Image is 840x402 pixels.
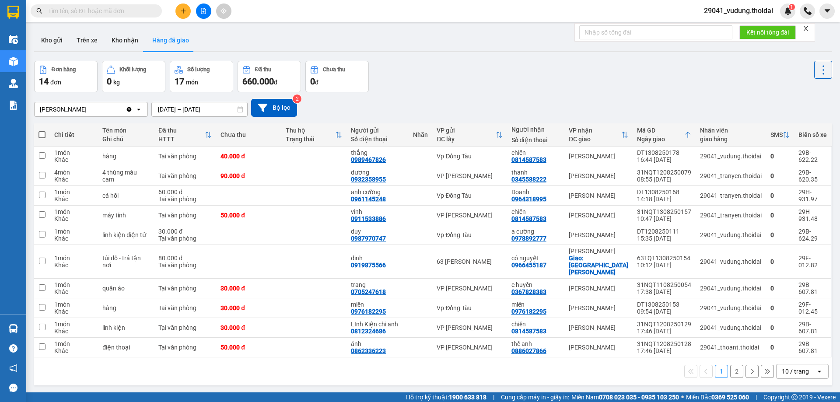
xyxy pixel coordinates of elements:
[158,172,212,179] div: Tại văn phòng
[637,321,691,328] div: 31NQT1208250129
[637,281,691,288] div: 31NQT1108250054
[798,281,827,295] div: 29B-607.81
[715,365,728,378] button: 1
[784,7,792,15] img: icon-new-feature
[511,228,560,235] div: a cường
[113,79,120,86] span: kg
[700,304,762,311] div: 29041_vudung.thoidai
[569,248,628,255] div: [PERSON_NAME]
[637,127,684,134] div: Mã GD
[70,30,105,51] button: Trên xe
[511,176,546,183] div: 0345588222
[9,364,17,372] span: notification
[274,79,277,86] span: đ
[819,3,835,19] button: caret-down
[281,123,346,147] th: Toggle SortBy
[501,392,569,402] span: Cung cấp máy in - giấy in:
[293,94,301,103] sup: 2
[54,149,94,156] div: 1 món
[238,61,301,92] button: Đã thu660.000đ
[437,304,502,311] div: Vp Đồng Tàu
[700,285,762,292] div: 29041_vudung.thoidai
[633,123,696,147] th: Toggle SortBy
[9,384,17,392] span: message
[54,281,94,288] div: 1 món
[437,136,495,143] div: ĐC lấy
[637,347,691,354] div: 17:46 [DATE]
[569,172,628,179] div: [PERSON_NAME]
[135,106,142,113] svg: open
[200,8,206,14] span: file-add
[54,328,94,335] div: Khác
[637,176,691,183] div: 08:55 [DATE]
[637,208,691,215] div: 31NQT1308250157
[798,131,827,138] div: Biển số xe
[54,235,94,242] div: Khác
[351,136,404,143] div: Số điện thoại
[175,76,184,87] span: 17
[798,301,827,315] div: 29F-012.45
[700,324,762,331] div: 29041_vudung.thoidai
[158,189,212,196] div: 60.000 đ
[48,6,151,16] input: Tìm tên, số ĐT hoặc mã đơn
[158,255,212,262] div: 80.000 đ
[158,212,212,219] div: Tại văn phòng
[700,192,762,199] div: 29041_tranyen.thoidai
[437,285,502,292] div: VP [PERSON_NAME]
[511,328,546,335] div: 0814587583
[791,394,798,400] span: copyright
[220,344,277,351] div: 50.000 đ
[220,153,277,160] div: 40.000 đ
[102,231,150,238] div: linh kiện điện tử
[351,215,386,222] div: 0911533886
[158,304,212,311] div: Tại văn phòng
[637,262,691,269] div: 10:12 [DATE]
[823,7,831,15] span: caret-down
[102,61,165,92] button: Khối lượng0kg
[511,288,546,295] div: 0367828383
[511,262,546,269] div: 0966455187
[102,192,150,199] div: cá hồi
[739,25,796,39] button: Kết nối tổng đài
[766,123,794,147] th: Toggle SortBy
[255,66,271,73] div: Đã thu
[413,131,428,138] div: Nhãn
[54,255,94,262] div: 1 món
[102,127,150,134] div: Tên món
[158,235,212,242] div: Tại văn phòng
[511,281,560,288] div: c huyền
[9,57,18,66] img: warehouse-icon
[154,123,216,147] th: Toggle SortBy
[798,340,827,354] div: 29B-607.81
[569,324,628,331] div: [PERSON_NAME]
[637,288,691,295] div: 17:38 [DATE]
[770,258,790,265] div: 0
[102,304,150,311] div: hàng
[770,304,790,311] div: 0
[637,301,691,308] div: DT1308250153
[351,262,386,269] div: 0919875566
[220,304,277,311] div: 30.000 đ
[220,172,277,179] div: 90.000 đ
[158,228,212,235] div: 30.000 đ
[158,196,212,203] div: Tại văn phòng
[351,235,386,242] div: 0987970747
[216,3,231,19] button: aim
[158,285,212,292] div: Tại văn phòng
[437,212,502,219] div: VP [PERSON_NAME]
[770,192,790,199] div: 0
[39,76,49,87] span: 14
[152,102,247,116] input: Select a date range.
[569,304,628,311] div: [PERSON_NAME]
[700,136,762,143] div: giao hàng
[351,208,404,215] div: vinh
[351,347,386,354] div: 0862336223
[351,281,404,288] div: trang
[87,105,88,114] input: Selected Lý Nhân.
[196,3,211,19] button: file-add
[686,392,749,402] span: Miền Bắc
[437,192,502,199] div: Vp Đồng Tàu
[697,5,780,16] span: 29041_vudung.thoidai
[700,172,762,179] div: 29041_tranyen.thoidai
[569,255,628,276] div: Giao: cầu hưng hà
